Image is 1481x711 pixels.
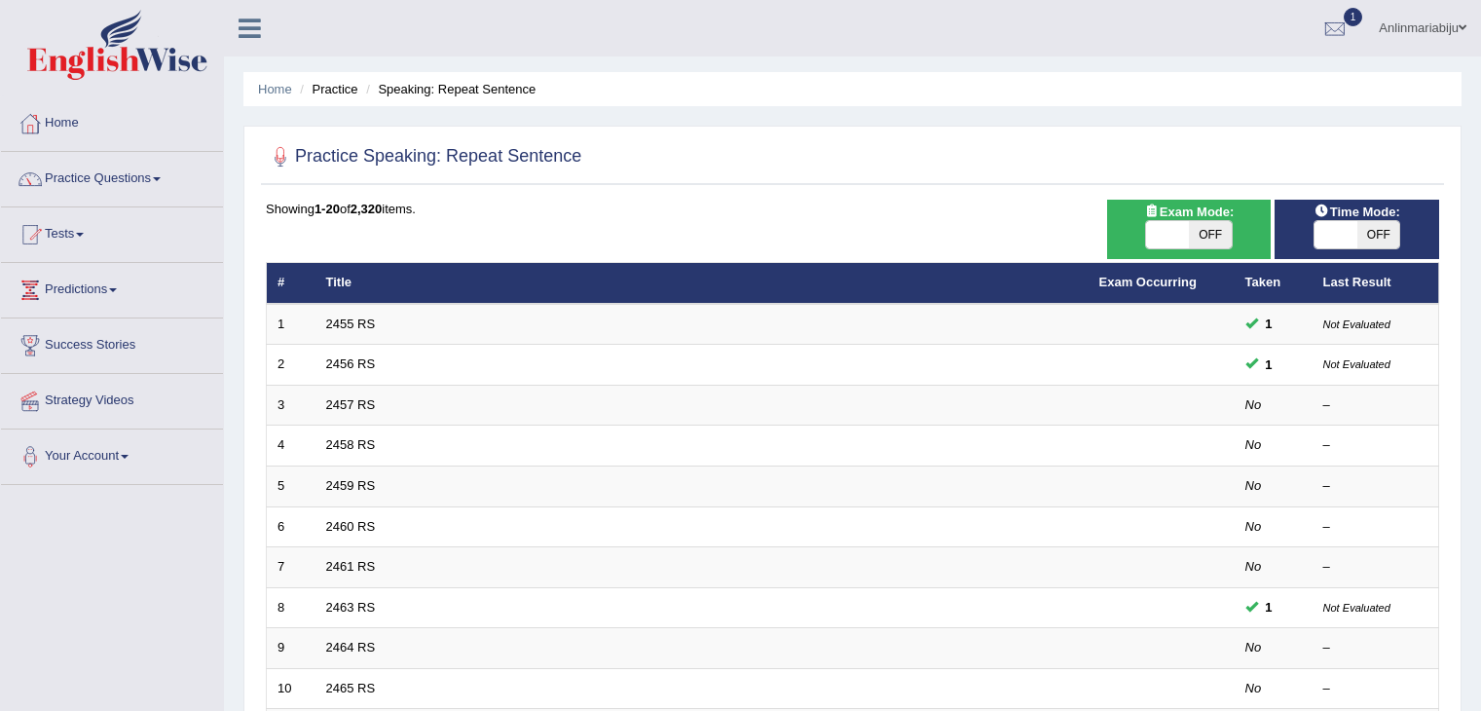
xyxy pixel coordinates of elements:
li: Practice [295,80,357,98]
td: 1 [267,304,315,345]
small: Not Evaluated [1323,318,1390,330]
div: Showing of items. [266,200,1439,218]
a: 2455 RS [326,317,376,331]
span: OFF [1357,221,1400,248]
th: # [267,263,315,304]
td: 3 [267,385,315,426]
div: Show exams occurring in exams [1107,200,1272,259]
div: – [1323,518,1428,537]
td: 7 [267,547,315,588]
div: – [1323,639,1428,657]
span: OFF [1189,221,1232,248]
a: 2465 RS [326,681,376,695]
span: Exam Mode: [1136,202,1241,222]
a: Predictions [1,263,223,312]
span: 1 [1344,8,1363,26]
td: 4 [267,426,315,467]
em: No [1245,437,1262,452]
th: Title [315,263,1089,304]
em: No [1245,519,1262,534]
a: Success Stories [1,318,223,367]
a: Practice Questions [1,152,223,201]
a: Tests [1,207,223,256]
span: Time Mode: [1307,202,1408,222]
small: Not Evaluated [1323,358,1390,370]
a: Home [1,96,223,145]
em: No [1245,478,1262,493]
a: Exam Occurring [1099,275,1197,289]
a: Home [258,82,292,96]
span: You cannot take this question anymore [1258,597,1280,617]
a: 2459 RS [326,478,376,493]
span: You cannot take this question anymore [1258,355,1280,375]
div: – [1323,396,1428,415]
td: 10 [267,668,315,709]
th: Taken [1235,263,1313,304]
a: 2458 RS [326,437,376,452]
b: 2,320 [351,202,383,216]
a: 2463 RS [326,600,376,615]
td: 5 [267,467,315,507]
span: You cannot take this question anymore [1258,314,1280,334]
small: Not Evaluated [1323,602,1390,614]
th: Last Result [1313,263,1439,304]
em: No [1245,640,1262,655]
td: 9 [267,628,315,669]
a: 2460 RS [326,519,376,534]
a: 2457 RS [326,397,376,412]
a: 2464 RS [326,640,376,655]
em: No [1245,559,1262,574]
li: Speaking: Repeat Sentence [361,80,536,98]
div: – [1323,558,1428,577]
a: Your Account [1,430,223,478]
td: 2 [267,345,315,386]
a: Strategy Videos [1,374,223,423]
div: – [1323,680,1428,698]
div: – [1323,477,1428,496]
div: – [1323,436,1428,455]
em: No [1245,681,1262,695]
em: No [1245,397,1262,412]
td: 6 [267,506,315,547]
a: 2461 RS [326,559,376,574]
a: 2456 RS [326,356,376,371]
b: 1-20 [315,202,340,216]
h2: Practice Speaking: Repeat Sentence [266,142,581,171]
td: 8 [267,587,315,628]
